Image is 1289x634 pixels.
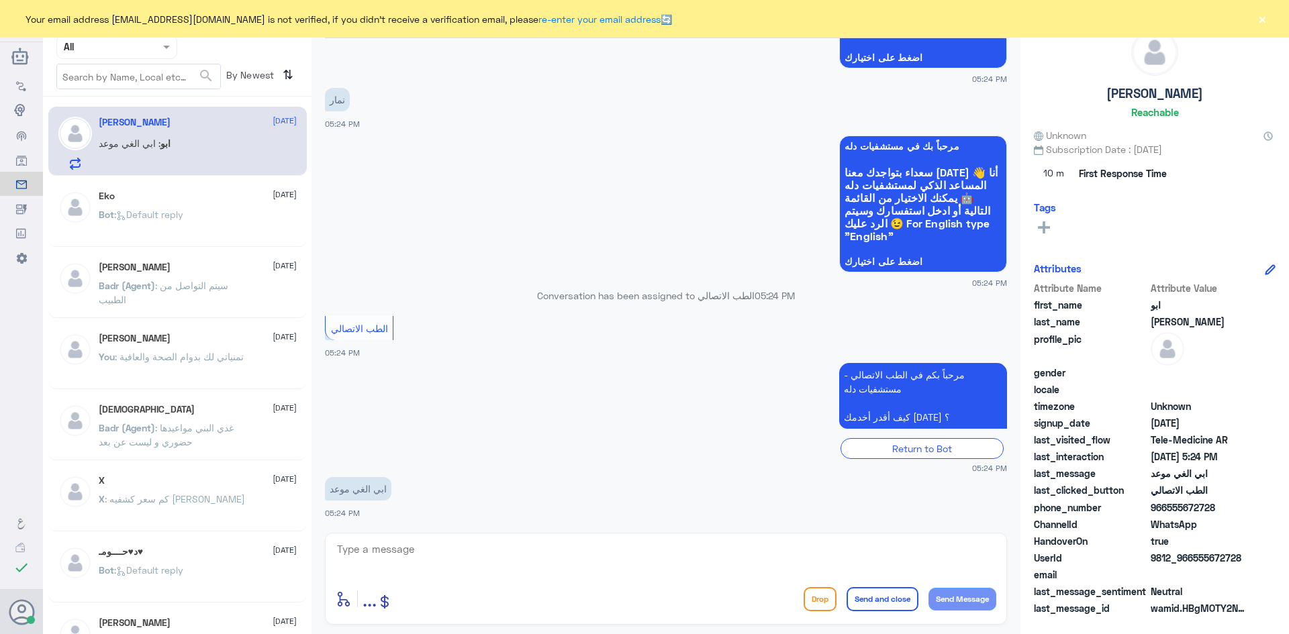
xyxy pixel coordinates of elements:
span: Tele-Medicine AR [1151,433,1248,447]
span: [DATE] [273,473,297,485]
img: defaultAdmin.png [58,546,92,580]
span: null [1151,366,1248,380]
span: last_clicked_button [1034,483,1148,497]
h5: Mohammed ALRASHED [99,333,171,344]
span: HandoverOn [1034,534,1148,548]
span: Unknown [1151,399,1248,413]
img: defaultAdmin.png [58,262,92,295]
span: locale [1034,382,1148,397]
span: 05:24 PM [325,119,360,128]
span: UserId [1034,551,1148,565]
span: : غدي البني مواعيدها حضوري و ليست عن بعد [99,422,234,447]
span: X [99,493,105,505]
img: defaultAdmin.png [58,404,92,437]
i: check [13,560,30,576]
span: 966555672728 [1151,500,1248,515]
span: first_name [1034,298,1148,312]
span: Badr (Agent) [99,422,155,433]
span: Unknown [1034,128,1086,142]
span: [DATE] [273,615,297,627]
span: ChannelId [1034,517,1148,531]
span: profile_pic [1034,332,1148,363]
img: defaultAdmin.png [58,191,92,224]
h6: Attributes [1034,262,1082,274]
span: ... [363,586,377,611]
span: You [99,351,115,362]
span: 05:24 PM [325,348,360,357]
span: phone_number [1034,500,1148,515]
span: By Newest [221,64,277,91]
span: عبدالله [1151,315,1248,329]
span: 10 m [1034,162,1074,186]
span: ابو [160,138,171,149]
button: Drop [804,587,837,611]
span: last_message_id [1034,601,1148,615]
span: : كم سعر كشفيه [PERSON_NAME] [105,493,245,505]
h5: سبحان الله [99,404,195,415]
button: Send and close [847,587,918,611]
button: ... [363,584,377,614]
span: : ابي الغي موعد [99,138,160,149]
h5: ابو سلمان [99,617,171,629]
p: 10/8/2025, 5:24 PM [325,477,391,500]
span: true [1151,534,1248,548]
span: Attribute Value [1151,281,1248,295]
img: defaultAdmin.png [58,117,92,150]
span: Bot [99,564,114,576]
h5: ابو عبدالله [99,117,171,128]
span: : Default reply [114,564,183,576]
span: الطب الاتصالي [1151,483,1248,497]
span: [DATE] [273,331,297,343]
span: null [1151,382,1248,397]
span: First Response Time [1079,166,1167,180]
span: 0 [1151,584,1248,598]
span: [DATE] [273,115,297,127]
p: 10/8/2025, 5:24 PM [325,88,350,111]
span: 05:24 PM [325,509,360,517]
span: 05:24 PM [972,73,1007,85]
span: last_interaction [1034,450,1148,464]
span: null [1151,568,1248,582]
span: Your email address [EMAIL_ADDRESS][DOMAIN_NAME] is not verified, if you didn't receive a verifica... [26,12,672,26]
p: 10/8/2025, 5:24 PM [839,363,1007,429]
span: Attribute Name [1034,281,1148,295]
span: last_visited_flow [1034,433,1148,447]
span: 05:24 PM [972,277,1007,288]
span: [DATE] [273,260,297,272]
img: defaultAdmin.png [1132,30,1178,75]
h5: Anas [99,262,171,273]
h6: Reachable [1131,106,1179,118]
span: [DATE] [273,189,297,201]
img: defaultAdmin.png [58,333,92,366]
span: 05:24 PM [755,290,795,301]
span: اضغط على اختيارك [845,52,1002,63]
span: ابو [1151,298,1248,312]
span: gender [1034,366,1148,380]
button: Send Message [928,588,996,611]
span: Subscription Date : [DATE] [1034,142,1276,156]
span: مرحباً بك في مستشفيات دله [845,141,1002,152]
span: signup_date [1034,416,1148,430]
span: 2025-08-10T14:23:33.844Z [1151,416,1248,430]
h6: Tags [1034,201,1056,213]
button: search [198,65,214,87]
button: Avatar [9,599,34,625]
span: : Default reply [114,209,183,220]
input: Search by Name, Local etc… [57,64,220,89]
span: wamid.HBgMOTY2NTU1NjcyNzI4FQIAEhgUM0EzNzc0QzFFNDUzN0Y1NDk3MjgA [1151,601,1248,615]
h5: [PERSON_NAME] [1106,86,1203,101]
a: re-enter your email address [538,13,661,25]
span: last_message [1034,466,1148,480]
span: [DATE] [273,402,297,414]
h5: X [99,475,105,486]
span: : تمنياتي لك بدوام الصحة والعافية [115,351,244,362]
span: Bot [99,209,114,220]
span: search [198,68,214,84]
span: 2 [1151,517,1248,531]
span: email [1034,568,1148,582]
p: Conversation has been assigned to الطب الاتصالي [325,288,1007,303]
i: ⇅ [283,64,293,86]
span: Badr (Agent) [99,280,155,291]
h5: د♥حــــومـ♥ [99,546,144,558]
span: ابي الغي موعد [1151,466,1248,480]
